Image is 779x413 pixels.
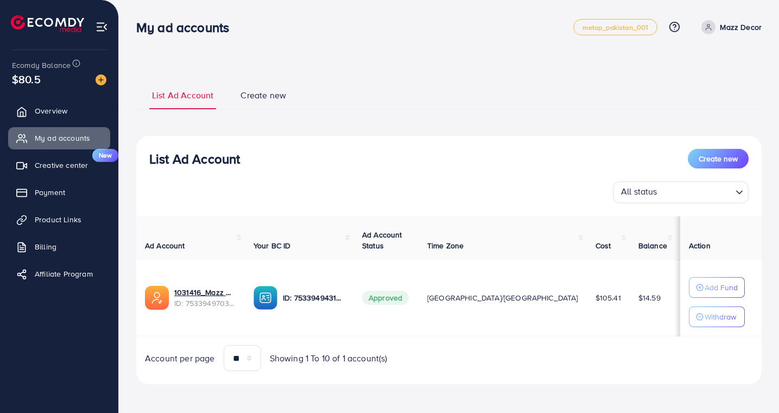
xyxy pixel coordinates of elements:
[689,306,745,327] button: Withdraw
[8,209,110,230] a: Product Links
[697,20,762,34] a: Mazz Decor
[174,287,236,298] a: 1031416_Mazz Decor 1_1754134372265
[638,292,661,303] span: $14.59
[149,151,240,167] h3: List Ad Account
[96,74,106,85] img: image
[11,15,84,32] img: logo
[427,292,578,303] span: [GEOGRAPHIC_DATA]/[GEOGRAPHIC_DATA]
[596,292,621,303] span: $105.41
[699,153,738,164] span: Create new
[582,24,649,31] span: metap_pakistan_001
[35,133,90,143] span: My ad accounts
[35,105,67,116] span: Overview
[8,263,110,285] a: Affiliate Program
[136,20,238,35] h3: My ad accounts
[96,21,108,33] img: menu
[283,291,345,304] p: ID: 7533949431817879553
[240,89,286,102] span: Create new
[689,277,745,298] button: Add Fund
[35,214,81,225] span: Product Links
[270,352,388,365] span: Showing 1 To 10 of 1 account(s)
[705,281,738,294] p: Add Fund
[8,236,110,258] a: Billing
[427,240,464,251] span: Time Zone
[174,298,236,309] span: ID: 7533949703218757633
[35,160,88,171] span: Creative center
[8,127,110,149] a: My ad accounts
[573,19,658,35] a: metap_pakistan_001
[596,240,611,251] span: Cost
[705,310,736,323] p: Withdraw
[8,182,110,203] a: Payment
[145,286,169,310] img: ic-ads-acc.e4c84228.svg
[733,364,771,405] iframe: Chat
[8,154,110,176] a: Creative centerNew
[35,268,93,279] span: Affiliate Program
[35,241,56,252] span: Billing
[619,183,660,201] span: All status
[8,100,110,122] a: Overview
[12,71,41,87] span: $80.5
[174,287,236,309] div: <span class='underline'>1031416_Mazz Decor 1_1754134372265</span></br>7533949703218757633
[638,240,667,251] span: Balance
[12,60,71,71] span: Ecomdy Balance
[362,291,409,305] span: Approved
[145,352,215,365] span: Account per page
[688,149,749,168] button: Create new
[35,187,65,198] span: Payment
[152,89,213,102] span: List Ad Account
[254,286,277,310] img: ic-ba-acc.ded83a64.svg
[145,240,185,251] span: Ad Account
[362,229,402,251] span: Ad Account Status
[661,184,731,201] input: Search for option
[689,240,711,251] span: Action
[613,182,749,203] div: Search for option
[720,21,762,34] p: Mazz Decor
[254,240,291,251] span: Your BC ID
[92,149,118,162] span: New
